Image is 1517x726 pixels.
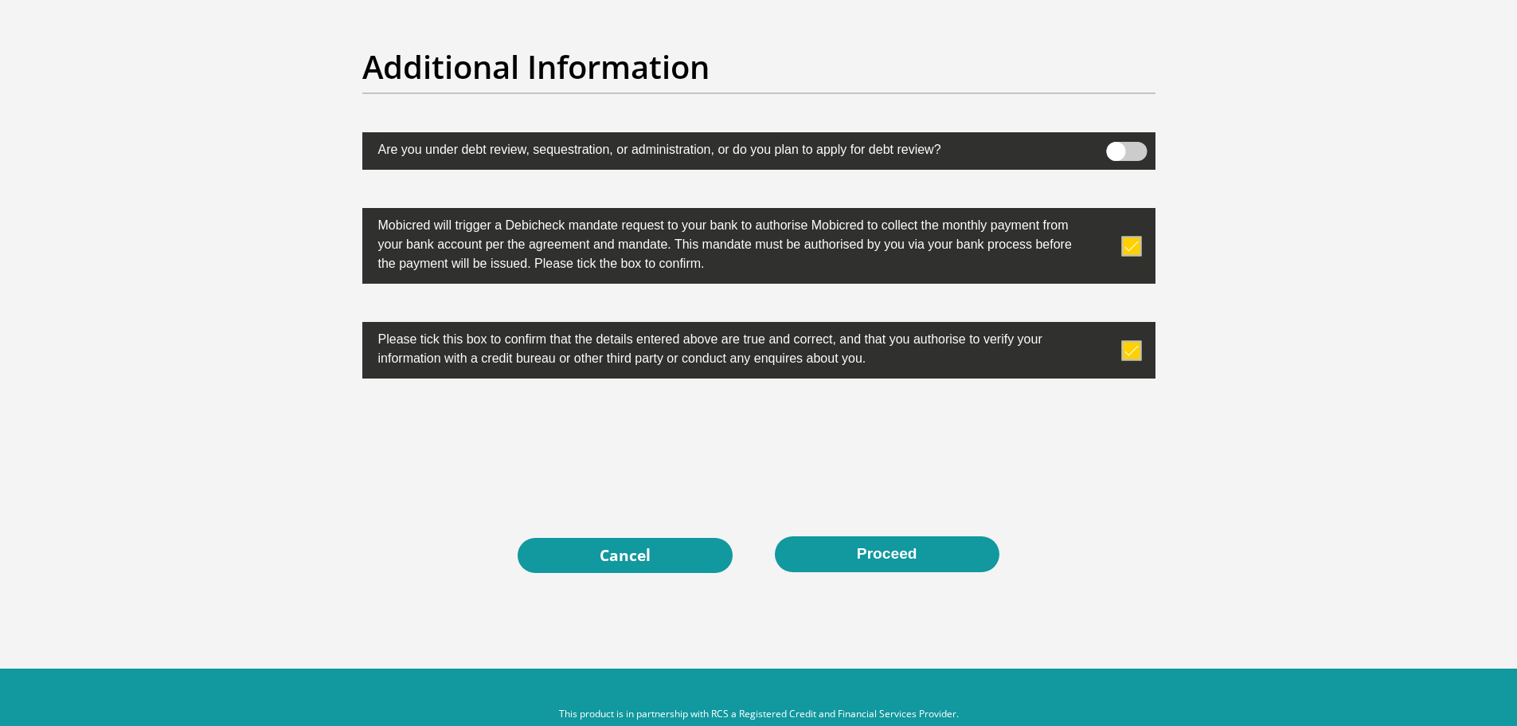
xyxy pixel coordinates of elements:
[518,538,733,574] a: Cancel
[638,417,880,479] iframe: reCAPTCHA
[362,322,1076,372] label: Please tick this box to confirm that the details entered above are true and correct, and that you...
[362,208,1076,277] label: Mobicred will trigger a Debicheck mandate request to your bank to authorise Mobicred to collect t...
[362,132,1076,163] label: Are you under debt review, sequestration, or administration, or do you plan to apply for debt rev...
[317,707,1201,721] p: This product is in partnership with RCS a Registered Credit and Financial Services Provider.
[775,536,999,572] button: Proceed
[362,48,1155,86] h2: Additional Information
